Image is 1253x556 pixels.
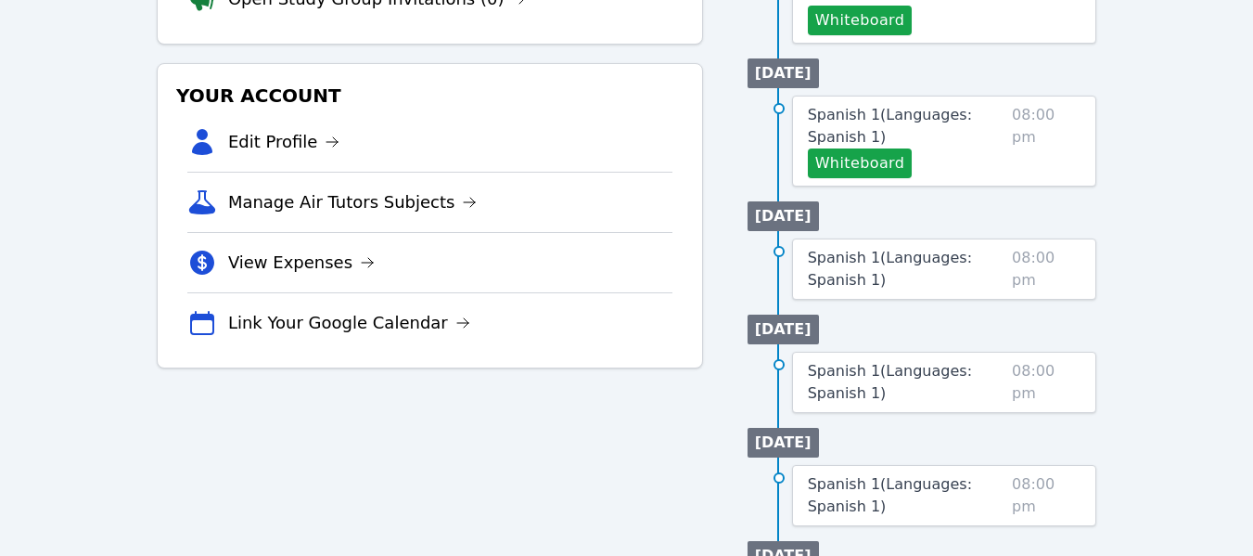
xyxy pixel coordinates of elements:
h3: Your Account [173,79,687,112]
li: [DATE] [748,58,819,88]
span: Spanish 1 ( Languages: Spanish 1 ) [808,475,972,515]
span: 08:00 pm [1012,104,1080,178]
span: 08:00 pm [1012,247,1080,291]
li: [DATE] [748,428,819,458]
li: [DATE] [748,201,819,231]
a: Spanish 1(Languages: Spanish 1) [808,104,1004,149]
a: Link Your Google Calendar [228,310,470,336]
a: Spanish 1(Languages: Spanish 1) [808,473,1004,518]
span: Spanish 1 ( Languages: Spanish 1 ) [808,106,972,146]
span: Spanish 1 ( Languages: Spanish 1 ) [808,249,972,289]
a: Spanish 1(Languages: Spanish 1) [808,247,1004,291]
button: Whiteboard [808,149,913,178]
li: [DATE] [748,315,819,344]
span: 08:00 pm [1012,360,1080,405]
a: Manage Air Tutors Subjects [228,189,478,215]
a: Edit Profile [228,129,340,155]
span: Spanish 1 ( Languages: Spanish 1 ) [808,362,972,402]
span: 08:00 pm [1012,473,1080,518]
button: Whiteboard [808,6,913,35]
a: Spanish 1(Languages: Spanish 1) [808,360,1004,405]
a: View Expenses [228,250,375,276]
